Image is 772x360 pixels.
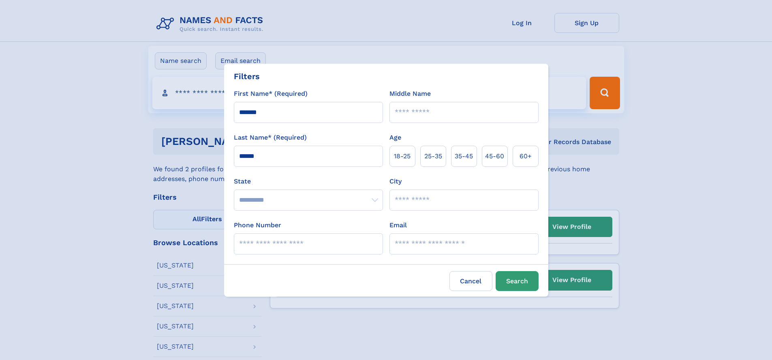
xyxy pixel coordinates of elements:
span: 18‑25 [394,151,411,161]
button: Search [496,271,539,291]
span: 35‑45 [455,151,473,161]
div: Filters [234,70,260,82]
label: Age [389,133,401,142]
label: Last Name* (Required) [234,133,307,142]
label: City [389,177,402,186]
label: State [234,177,383,186]
label: Phone Number [234,220,281,230]
span: 45‑60 [485,151,504,161]
label: Email [389,220,407,230]
span: 60+ [520,151,532,161]
span: 25‑35 [424,151,442,161]
label: Cancel [449,271,492,291]
label: First Name* (Required) [234,89,308,99]
label: Middle Name [389,89,431,99]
